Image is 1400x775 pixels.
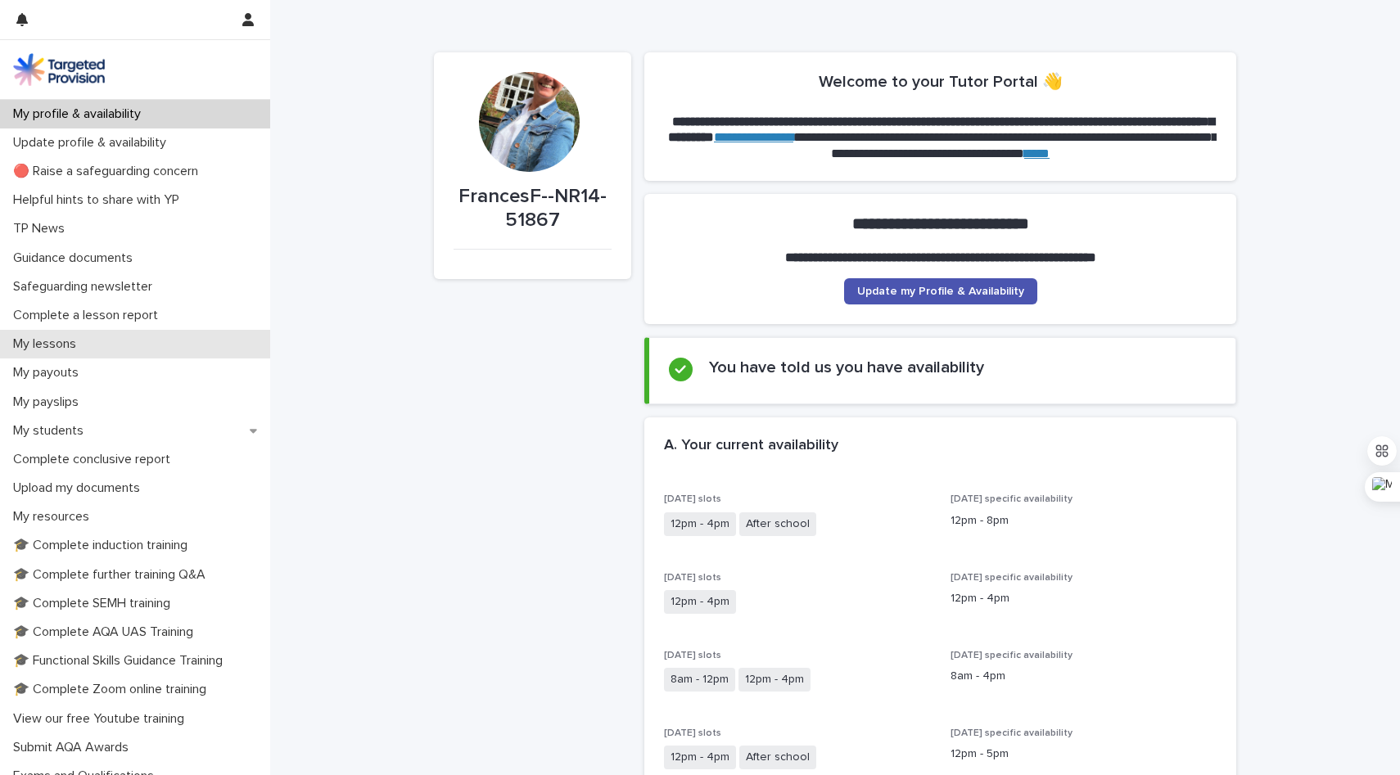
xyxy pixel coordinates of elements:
p: 12pm - 4pm [951,590,1217,607]
h2: Welcome to your Tutor Portal 👋 [819,72,1063,92]
p: 🎓 Complete induction training [7,538,201,553]
span: After school [739,512,816,536]
p: Update profile & availability [7,135,179,151]
p: Helpful hints to share with YP [7,192,192,208]
span: [DATE] slots [664,651,721,660]
p: 🔴 Raise a safeguarding concern [7,164,211,179]
p: Safeguarding newsletter [7,279,165,295]
span: [DATE] specific availability [951,573,1073,583]
span: [DATE] specific availability [951,728,1073,738]
span: [DATE] specific availability [951,494,1073,504]
p: My payslips [7,394,92,410]
span: Update my Profile & Availability [857,286,1024,297]
p: Guidance documents [7,250,146,266]
img: M5nRWzHhSzIhMunXDL62 [13,53,105,86]
h2: A. Your current availability [664,437,838,455]
p: Upload my documents [7,480,153,496]
p: 8am - 4pm [951,668,1217,685]
p: 🎓 Complete further training Q&A [7,567,219,583]
span: 12pm - 4pm [664,512,736,536]
p: 🎓 Complete AQA UAS Training [7,624,206,640]
h2: You have told us you have availability [709,358,984,377]
span: 12pm - 4pm [664,590,736,614]
p: My profile & availability [7,106,154,122]
p: 🎓 Complete SEMH training [7,596,183,611]
span: [DATE] specific availability [951,651,1073,660]
a: Update my Profile & Availability [844,278,1037,304]
p: 12pm - 5pm [951,746,1217,763]
p: 🎓 Complete Zoom online training [7,682,219,697]
p: My students [7,423,97,439]
span: [DATE] slots [664,728,721,738]
p: TP News [7,221,78,237]
p: Complete conclusive report [7,452,183,467]
span: 12pm - 4pm [738,668,811,692]
p: Complete a lesson report [7,308,171,323]
p: FrancesF--NR14-51867 [454,185,612,232]
p: Submit AQA Awards [7,740,142,755]
span: [DATE] slots [664,494,721,504]
p: My lessons [7,336,89,352]
span: After school [739,746,816,769]
p: 12pm - 8pm [951,512,1217,529]
span: [DATE] slots [664,573,721,583]
span: 8am - 12pm [664,668,735,692]
p: View our free Youtube training [7,711,197,727]
p: My resources [7,509,102,525]
p: 🎓 Functional Skills Guidance Training [7,653,236,669]
p: My payouts [7,365,92,381]
span: 12pm - 4pm [664,746,736,769]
